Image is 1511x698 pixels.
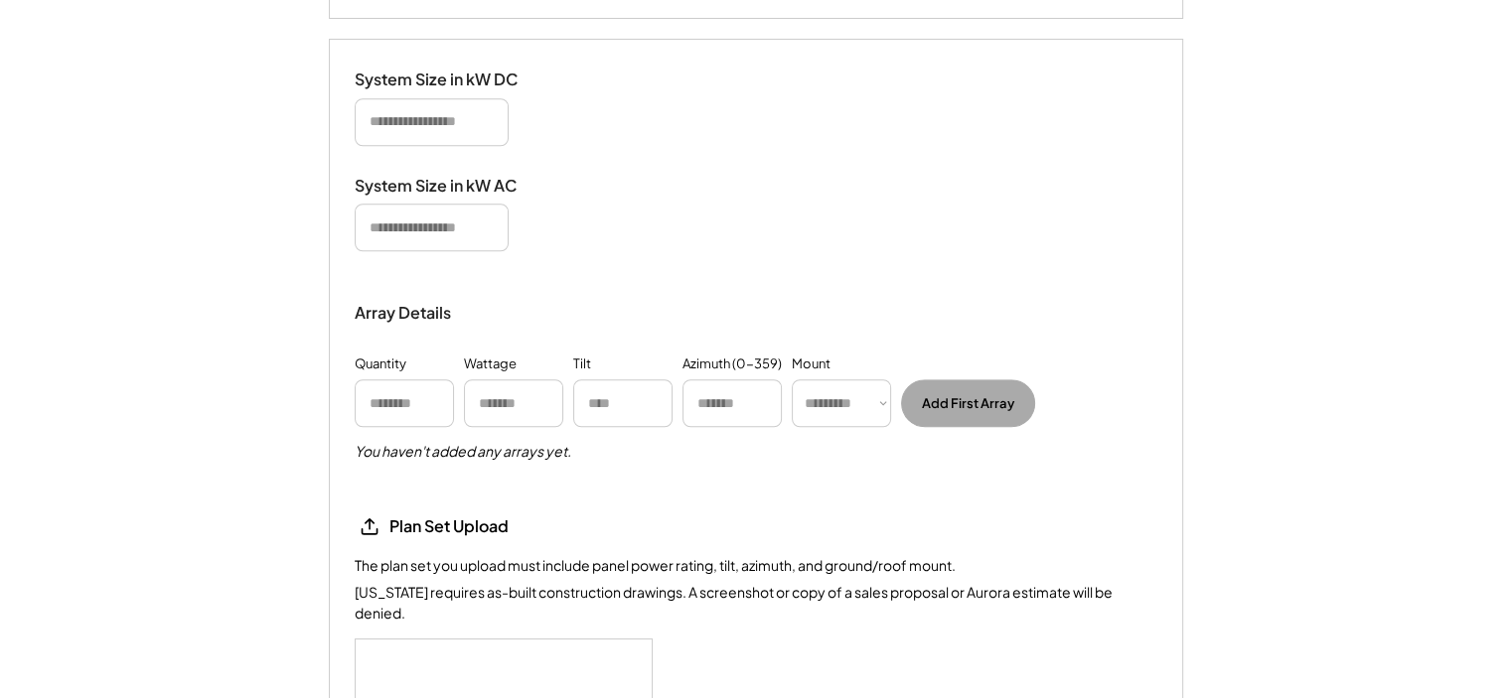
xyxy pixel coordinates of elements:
[355,582,1157,624] div: [US_STATE] requires as-built construction drawings. A screenshot or copy of a sales proposal or A...
[792,354,831,374] div: Mount
[464,354,517,374] div: Wattage
[355,556,956,576] div: The plan set you upload must include panel power rating, tilt, azimuth, and ground/roof mount.
[901,379,1035,427] button: Add First Array
[355,176,553,197] div: System Size in kW AC
[573,354,591,374] div: Tilt
[355,301,454,325] div: Array Details
[355,354,406,374] div: Quantity
[355,70,553,90] div: System Size in kW DC
[389,516,588,537] div: Plan Set Upload
[682,354,782,374] div: Azimuth (0-359)
[355,442,571,462] h5: You haven't added any arrays yet.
